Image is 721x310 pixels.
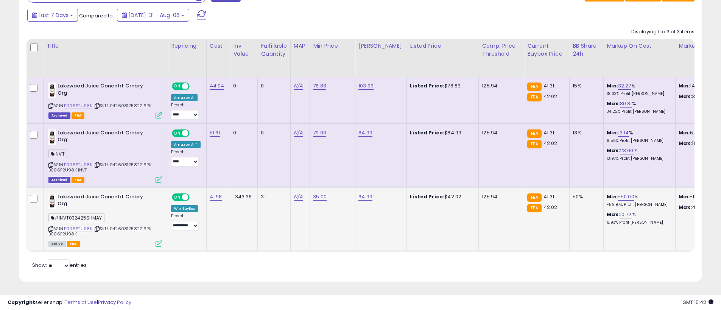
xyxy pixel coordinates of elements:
b: Lakewood Juice Concntrt Crnbry Org [58,83,149,98]
span: 41.31 [543,129,554,136]
div: ASIN: [48,129,162,182]
span: 2025-08-14 15:42 GMT [682,299,713,306]
span: Listings that have been deleted from Seller Central [48,177,70,183]
a: Privacy Policy [98,299,131,306]
a: B006P2U98K [64,162,92,168]
div: % [607,83,670,97]
span: 42.02 [543,93,557,100]
b: Min: [607,129,618,136]
div: Preset: [171,103,201,120]
button: [DATE]-31 - Aug-06 [117,9,189,22]
span: 41.31 [543,82,554,89]
div: Win BuyBox [171,205,198,212]
div: 125.94 [482,193,518,200]
a: 44.04 [210,82,224,90]
a: 80.81 [620,100,632,107]
span: OFF [188,83,201,90]
div: 0 [261,129,284,136]
div: 125.94 [482,129,518,136]
div: seller snap | | [8,299,131,306]
span: | SKU: 042608125822 6PK B006P2U98K [48,226,151,237]
div: $78.83 [410,83,473,89]
div: Displaying 1 to 3 of 3 items [631,28,695,36]
span: Show: entries [32,262,87,269]
p: 13.97% Profit [PERSON_NAME] [607,156,670,161]
a: B006P2U98K [64,226,92,232]
p: 8.58% Profit [PERSON_NAME] [607,138,670,143]
a: Terms of Use [65,299,97,306]
span: Last 7 Days [39,11,69,19]
small: FBA [527,83,541,91]
b: Listed Price: [410,129,444,136]
strong: Min: [679,193,690,200]
div: Current Buybox Price [527,42,566,58]
b: Lakewood Juice Concntrt Crnbry Org [58,193,149,209]
div: 0 [233,129,252,136]
div: ASIN: [48,193,162,246]
div: 50% [573,193,598,200]
span: 42.02 [543,140,557,147]
div: $84.99 [410,129,473,136]
strong: Min: [679,129,690,136]
span: OFF [188,130,201,136]
a: 78.83 [313,82,326,90]
span: INVT [48,150,67,158]
small: FBA [527,129,541,138]
div: 125.94 [482,83,518,89]
img: 41BIqkBaGWL._SL40_.jpg [48,129,56,145]
b: Lakewood Juice Concntrt Crnbry Org [58,129,149,145]
p: 6.93% Profit [PERSON_NAME] [607,220,670,225]
a: 35.00 [313,193,327,201]
span: 42.02 [543,204,557,211]
div: [PERSON_NAME] [358,42,403,50]
a: 32.27 [618,82,631,90]
div: % [607,193,670,207]
a: 23.00 [620,147,634,154]
span: [DATE]-31 - Aug-06 [128,11,180,19]
strong: Max: [679,140,692,147]
a: 13.14 [618,129,629,137]
span: ON [173,83,182,90]
div: % [607,211,670,225]
button: Last 7 Days [27,9,78,22]
div: Amazon AI * [171,141,201,148]
small: FBA [527,204,541,212]
div: Title [47,42,165,50]
div: Min Price [313,42,352,50]
b: Listed Price: [410,82,444,89]
div: Cost [210,42,227,50]
span: ON [173,194,182,200]
strong: Max: [679,93,692,100]
a: 41.98 [210,193,222,201]
div: Inv. value [233,42,254,58]
b: Min: [607,82,618,89]
a: 10.72 [620,211,632,218]
div: 0 [233,83,252,89]
strong: Max: [679,204,692,211]
span: FBA [72,112,84,119]
div: 0 [261,83,284,89]
a: 84.99 [358,129,372,137]
b: Max: [607,100,620,107]
b: Max: [607,211,620,218]
div: BB Share 24h. [573,42,600,58]
img: 41BIqkBaGWL._SL40_.jpg [48,193,56,209]
span: Listings that have been deleted from Seller Central [48,112,70,119]
th: The percentage added to the cost of goods (COGS) that forms the calculator for Min & Max prices. [604,39,676,77]
div: % [607,129,670,143]
a: 79.00 [313,129,326,137]
small: FBA [527,140,541,148]
a: 103.99 [358,82,374,90]
p: 18.03% Profit [PERSON_NAME] [607,91,670,97]
a: N/A [294,129,303,137]
div: 31 [261,193,284,200]
a: N/A [294,82,303,90]
p: 34.22% Profit [PERSON_NAME] [607,109,670,114]
strong: Min: [679,82,690,89]
div: Preset: [171,150,201,167]
span: | SKU: 042608125822 6PK [93,103,151,109]
a: 64.99 [358,193,372,201]
div: 1343.36 [233,193,252,200]
div: Fulfillable Quantity [261,42,287,58]
span: FBA [72,177,84,183]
